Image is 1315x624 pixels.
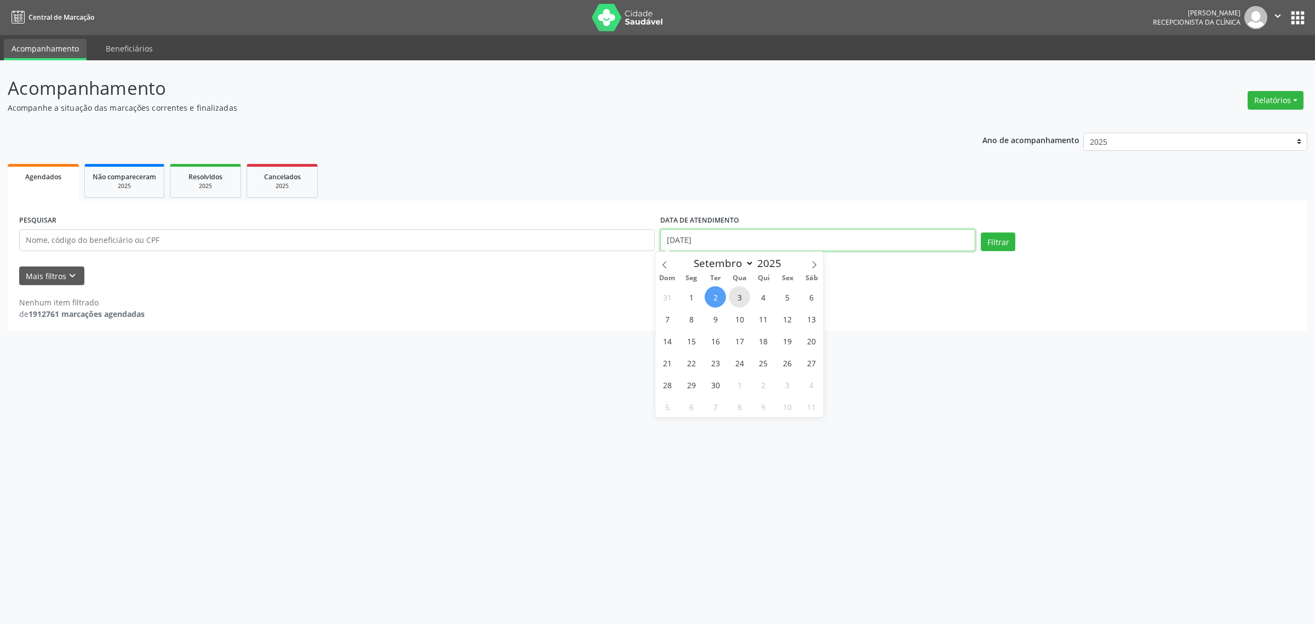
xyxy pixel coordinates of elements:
[656,396,678,417] span: Outubro 5, 2025
[752,275,776,282] span: Qui
[801,286,822,308] span: Setembro 6, 2025
[19,229,655,251] input: Nome, código do beneficiário ou CPF
[8,8,94,26] a: Central de Marcação
[801,374,822,395] span: Outubro 4, 2025
[19,297,145,308] div: Nenhum item filtrado
[93,182,156,190] div: 2025
[753,308,774,330] span: Setembro 11, 2025
[753,286,774,308] span: Setembro 4, 2025
[656,330,678,351] span: Setembro 14, 2025
[66,270,78,282] i: keyboard_arrow_down
[801,352,822,373] span: Setembro 27, 2025
[705,396,726,417] span: Outubro 7, 2025
[981,232,1015,251] button: Filtrar
[705,352,726,373] span: Setembro 23, 2025
[679,275,704,282] span: Seg
[1267,6,1288,29] button: 
[753,330,774,351] span: Setembro 18, 2025
[689,256,754,271] select: Month
[1272,10,1284,22] i: 
[753,396,774,417] span: Outubro 9, 2025
[681,374,702,395] span: Setembro 29, 2025
[801,396,822,417] span: Outubro 11, 2025
[754,256,790,270] input: Year
[656,308,678,330] span: Setembro 7, 2025
[729,396,750,417] span: Outubro 8, 2025
[681,286,702,308] span: Setembro 1, 2025
[705,330,726,351] span: Setembro 16, 2025
[4,39,87,60] a: Acompanhamento
[98,39,161,58] a: Beneficiários
[28,13,94,22] span: Central de Marcação
[19,308,145,320] div: de
[704,275,728,282] span: Ter
[777,396,798,417] span: Outubro 10, 2025
[655,275,679,282] span: Dom
[660,229,975,251] input: Selecione um intervalo
[19,266,84,286] button: Mais filtroskeyboard_arrow_down
[1288,8,1307,27] button: apps
[777,330,798,351] span: Setembro 19, 2025
[729,286,750,308] span: Setembro 3, 2025
[777,308,798,330] span: Setembro 12, 2025
[777,286,798,308] span: Setembro 5, 2025
[656,286,678,308] span: Agosto 31, 2025
[1153,18,1240,27] span: Recepcionista da clínica
[776,275,800,282] span: Sex
[729,374,750,395] span: Outubro 1, 2025
[729,330,750,351] span: Setembro 17, 2025
[19,212,56,229] label: PESQUISAR
[1153,8,1240,18] div: [PERSON_NAME]
[729,352,750,373] span: Setembro 24, 2025
[1248,91,1303,110] button: Relatórios
[777,374,798,395] span: Outubro 3, 2025
[681,330,702,351] span: Setembro 15, 2025
[681,396,702,417] span: Outubro 6, 2025
[753,374,774,395] span: Outubro 2, 2025
[25,172,61,181] span: Agendados
[753,352,774,373] span: Setembro 25, 2025
[8,75,917,102] p: Acompanhamento
[801,308,822,330] span: Setembro 13, 2025
[93,172,156,181] span: Não compareceram
[681,308,702,330] span: Setembro 8, 2025
[656,374,678,395] span: Setembro 28, 2025
[656,352,678,373] span: Setembro 21, 2025
[800,275,824,282] span: Sáb
[8,102,917,114] p: Acompanhe a situação das marcações correntes e finalizadas
[188,172,222,181] span: Resolvidos
[705,308,726,330] span: Setembro 9, 2025
[1244,6,1267,29] img: img
[705,286,726,308] span: Setembro 2, 2025
[681,352,702,373] span: Setembro 22, 2025
[178,182,233,190] div: 2025
[728,275,752,282] span: Qua
[729,308,750,330] span: Setembro 10, 2025
[801,330,822,351] span: Setembro 20, 2025
[660,212,739,229] label: DATA DE ATENDIMENTO
[264,172,301,181] span: Cancelados
[982,133,1079,146] p: Ano de acompanhamento
[28,309,145,319] strong: 1912761 marcações agendadas
[777,352,798,373] span: Setembro 26, 2025
[255,182,310,190] div: 2025
[705,374,726,395] span: Setembro 30, 2025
